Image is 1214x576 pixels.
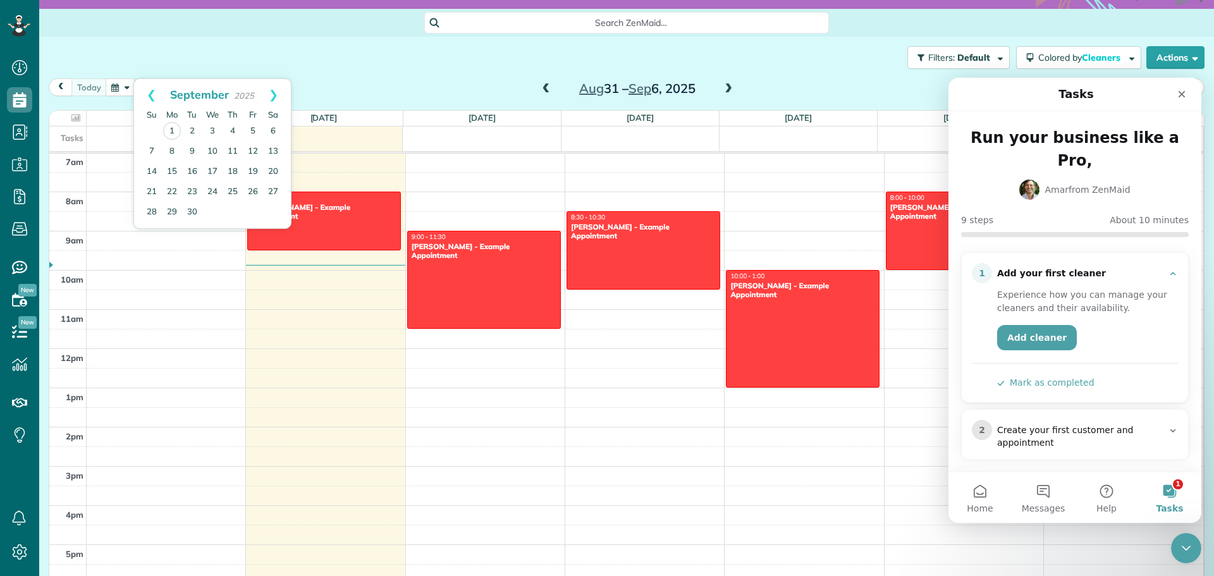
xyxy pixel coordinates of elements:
span: 4pm [66,510,83,520]
span: 2pm [66,431,83,441]
a: 24 [202,182,223,202]
span: Filters: [928,52,955,63]
a: 12 [243,142,263,162]
a: 8 [162,142,182,162]
span: 3pm [66,470,83,481]
a: 21 [142,182,162,202]
span: Monday [166,109,178,119]
a: 10 [202,142,223,162]
span: 9am [66,235,83,245]
span: 1pm [66,392,83,402]
a: 27 [263,182,283,202]
div: [PERSON_NAME] - Example Appointment [570,223,716,241]
span: Tasks [61,133,83,143]
div: [PERSON_NAME] - Example Appointment [251,203,397,221]
a: 23 [182,182,202,202]
a: [DATE] [310,113,338,123]
span: 2025 [234,90,254,101]
a: 15 [162,162,182,182]
span: 8am [66,196,83,206]
a: 19 [243,162,263,182]
span: 8:30 - 10:30 [571,213,605,221]
button: Actions [1146,46,1205,69]
span: Cleaners [1082,52,1122,63]
a: [DATE] [469,113,496,123]
span: Saturday [268,109,278,119]
span: Sep [628,80,651,96]
span: Wednesday [206,109,219,119]
span: 11am [61,314,83,324]
a: 9 [182,142,202,162]
a: [DATE] [943,113,971,123]
span: Tuesday [187,109,197,119]
a: [DATE] [785,113,812,123]
a: 13 [263,142,283,162]
a: 4 [223,121,243,142]
a: Next [256,79,291,111]
span: Aug [579,80,604,96]
span: New [18,284,37,297]
a: 3 [202,121,223,142]
span: New [18,316,37,329]
a: [DATE] [627,113,654,123]
span: 10:00 - 1:00 [730,272,764,280]
span: 9:00 - 11:30 [412,233,446,241]
button: Colored byCleaners [1016,46,1141,69]
a: 30 [182,202,202,223]
a: 6 [263,121,283,142]
a: 1 [163,122,181,140]
a: 20 [263,162,283,182]
a: 29 [162,202,182,223]
span: 5pm [66,549,83,559]
span: 7am [66,157,83,167]
span: 8:00 - 10:00 [890,193,924,202]
span: Sunday [147,109,157,119]
button: Filters: Default [907,46,1010,69]
h2: 31 – 6, 2025 [558,82,716,95]
iframe: Intercom live chat [1171,533,1201,563]
span: Friday [249,109,257,119]
a: 5 [243,121,263,142]
div: [PERSON_NAME] - Example Appointment [890,203,1036,221]
span: September [170,87,229,101]
button: today [71,78,107,95]
div: [PERSON_NAME] - Example Appointment [411,242,557,260]
a: 11 [223,142,243,162]
span: Default [957,52,991,63]
a: 16 [182,162,202,182]
span: 10am [61,274,83,285]
span: Colored by [1038,52,1125,63]
a: Prev [134,79,169,111]
a: 18 [223,162,243,182]
a: Filters: Default [901,46,1010,69]
a: 28 [142,202,162,223]
button: prev [49,78,73,95]
a: 26 [243,182,263,202]
a: 14 [142,162,162,182]
div: [PERSON_NAME] - Example Appointment [730,281,876,300]
iframe: Intercom live chat [948,78,1201,523]
a: 25 [223,182,243,202]
span: Thursday [228,109,238,119]
a: 7 [142,142,162,162]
